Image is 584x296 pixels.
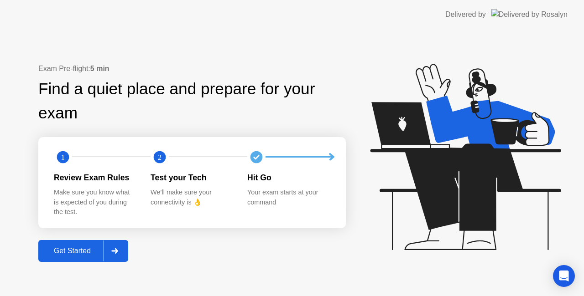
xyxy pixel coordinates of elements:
[158,153,162,161] text: 2
[90,65,109,72] b: 5 min
[151,188,233,207] div: We’ll make sure your connectivity is 👌
[247,172,329,184] div: Hit Go
[38,240,128,262] button: Get Started
[54,172,136,184] div: Review Exam Rules
[445,9,486,20] div: Delivered by
[553,265,575,287] div: Open Intercom Messenger
[38,77,346,125] div: Find a quiet place and prepare for your exam
[54,188,136,217] div: Make sure you know what is expected of you during the test.
[151,172,233,184] div: Test your Tech
[61,153,65,161] text: 1
[247,188,329,207] div: Your exam starts at your command
[38,63,346,74] div: Exam Pre-flight:
[41,247,104,255] div: Get Started
[491,9,568,20] img: Delivered by Rosalyn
